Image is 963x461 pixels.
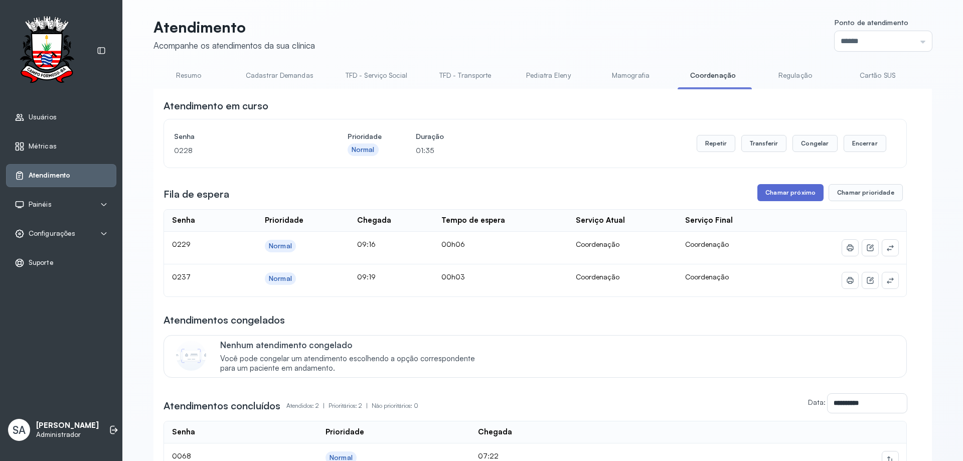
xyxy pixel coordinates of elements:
h3: Atendimentos congelados [164,313,285,327]
img: Imagem de CalloutCard [176,341,206,371]
span: Métricas [29,142,57,150]
p: [PERSON_NAME] [36,421,99,430]
h3: Atendimento em curso [164,99,268,113]
p: Atendidos: 2 [286,399,329,413]
img: Logotipo do estabelecimento [11,16,83,86]
h3: Atendimentos concluídos [164,399,280,413]
span: Suporte [29,258,54,267]
span: Coordenação [685,272,729,281]
p: Atendimento [153,18,315,36]
div: Prioridade [265,216,303,225]
p: Administrador [36,430,99,439]
label: Data: [808,398,826,406]
a: Métricas [15,141,108,151]
span: Painéis [29,200,52,209]
span: | [366,402,368,409]
span: | [323,402,325,409]
button: Transferir [741,135,787,152]
a: Mamografia [595,67,666,84]
div: Chegada [478,427,512,437]
a: Cadastrar Demandas [236,67,324,84]
span: 0237 [172,272,191,281]
span: Coordenação [685,240,729,248]
p: Não prioritários: 0 [372,399,418,413]
button: Repetir [697,135,735,152]
button: Congelar [792,135,837,152]
a: Usuários [15,112,108,122]
span: 09:19 [357,272,376,281]
p: 0228 [174,143,313,158]
span: 09:16 [357,240,376,248]
a: TFD - Serviço Social [336,67,417,84]
span: Usuários [29,113,57,121]
a: Regulação [760,67,830,84]
h4: Senha [174,129,313,143]
div: Coordenação [576,240,670,249]
div: Chegada [357,216,391,225]
span: 0229 [172,240,191,248]
span: Configurações [29,229,75,238]
h4: Prioridade [348,129,382,143]
p: Prioritários: 2 [329,399,372,413]
div: Serviço Final [685,216,733,225]
p: 01:35 [416,143,444,158]
div: Tempo de espera [441,216,505,225]
span: Atendimento [29,171,70,180]
span: 0068 [172,451,191,460]
span: 00h06 [441,240,465,248]
p: Nenhum atendimento congelado [220,340,486,350]
h4: Duração [416,129,444,143]
div: Acompanhe os atendimentos da sua clínica [153,40,315,51]
a: Coordenação [678,67,748,84]
div: Serviço Atual [576,216,625,225]
div: Senha [172,216,195,225]
button: Encerrar [844,135,886,152]
a: Resumo [153,67,224,84]
div: Coordenação [576,272,670,281]
h3: Fila de espera [164,187,229,201]
button: Chamar próximo [757,184,824,201]
a: Atendimento [15,171,108,181]
div: Normal [352,145,375,154]
div: Senha [172,427,195,437]
span: Ponto de atendimento [835,18,908,27]
span: Você pode congelar um atendimento escolhendo a opção correspondente para um paciente em andamento. [220,354,486,373]
span: 07:22 [478,451,499,460]
a: Cartão SUS [842,67,912,84]
span: 00h03 [441,272,465,281]
button: Chamar prioridade [829,184,903,201]
div: Prioridade [326,427,364,437]
a: Pediatra Eleny [513,67,583,84]
div: Normal [269,242,292,250]
a: TFD - Transporte [429,67,502,84]
div: Normal [269,274,292,283]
